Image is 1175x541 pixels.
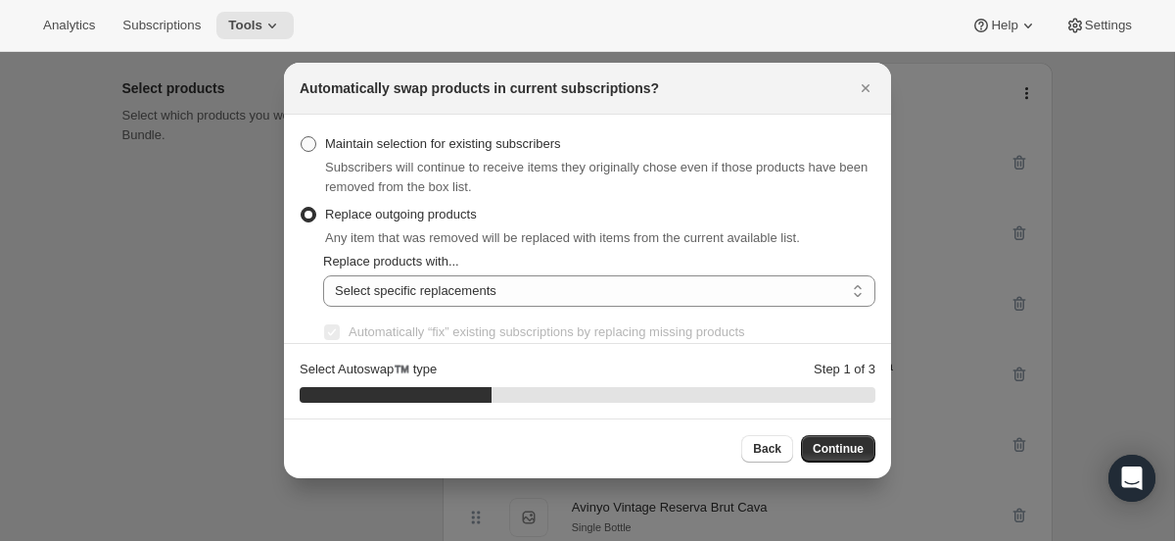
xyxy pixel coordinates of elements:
span: Settings [1085,18,1132,33]
span: Replace products with... [323,254,459,269]
span: Replace outgoing products [325,207,477,221]
p: Select Autoswap™️ type [300,360,437,379]
span: Subscriptions [122,18,201,33]
span: Subscribers will continue to receive items they originally chose even if those products have been... [325,160,868,194]
span: Automatically “fix” existing subscriptions by replacing missing products [349,324,745,339]
button: Help [960,12,1049,39]
span: Continue [813,441,864,457]
button: Subscriptions [111,12,212,39]
button: Close [852,74,879,102]
button: Back [741,435,793,463]
div: Open Intercom Messenger [1108,455,1155,502]
span: Analytics [43,18,95,33]
p: Step 1 of 3 [814,360,875,379]
span: Maintain selection for existing subscribers [325,136,561,151]
button: Settings [1054,12,1144,39]
button: Continue [801,435,875,463]
button: Analytics [31,12,107,39]
button: Tools [216,12,294,39]
span: Back [753,441,781,457]
span: Any item that was removed will be replaced with items from the current available list. [325,230,800,245]
h2: Automatically swap products in current subscriptions? [300,78,659,98]
span: Help [991,18,1017,33]
span: Tools [228,18,262,33]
